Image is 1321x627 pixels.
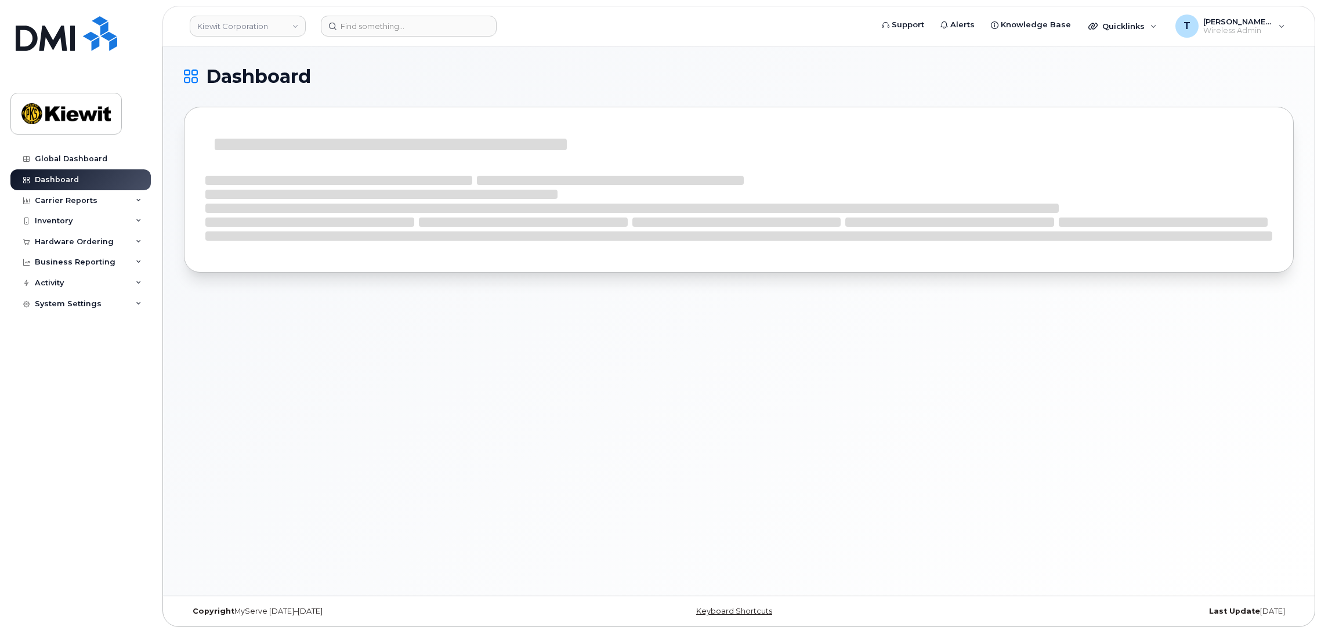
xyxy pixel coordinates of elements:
div: MyServe [DATE]–[DATE] [184,607,554,616]
strong: Last Update [1209,607,1260,615]
div: [DATE] [924,607,1294,616]
a: Keyboard Shortcuts [696,607,772,615]
span: Dashboard [206,68,311,85]
strong: Copyright [193,607,234,615]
